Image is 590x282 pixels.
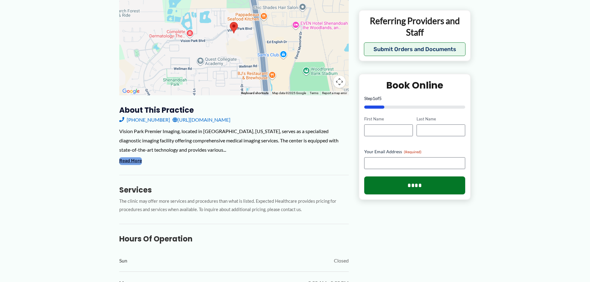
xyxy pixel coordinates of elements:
label: First Name [364,116,413,122]
a: Terms (opens in new tab) [310,91,318,95]
a: Open this area in Google Maps (opens a new window) [121,87,141,95]
span: Sun [119,256,127,265]
span: Map data ©2025 Google [272,91,306,95]
a: Report a map error [322,91,347,95]
span: (Required) [404,149,422,154]
p: Step of [364,96,465,101]
span: 1 [373,96,375,101]
button: Read More [119,157,142,165]
span: Closed [334,256,349,265]
p: The clinic may offer more services and procedures than what is listed. Expected Healthcare provid... [119,197,349,214]
button: Keyboard shortcuts [241,91,269,95]
h3: Services [119,185,349,195]
h3: Hours of Operation [119,234,349,244]
h2: Book Online [364,79,465,91]
p: Referring Providers and Staff [364,15,466,38]
label: Last Name [417,116,465,122]
a: [PHONE_NUMBER] [119,115,170,124]
h3: About this practice [119,105,349,115]
a: [URL][DOMAIN_NAME] [173,115,230,124]
div: Vision Park Premier Imaging, located in [GEOGRAPHIC_DATA], [US_STATE], serves as a specialized di... [119,127,349,154]
label: Your Email Address [364,148,465,154]
button: Map camera controls [333,76,346,88]
button: Submit Orders and Documents [364,42,466,56]
img: Google [121,87,141,95]
span: 5 [379,96,382,101]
